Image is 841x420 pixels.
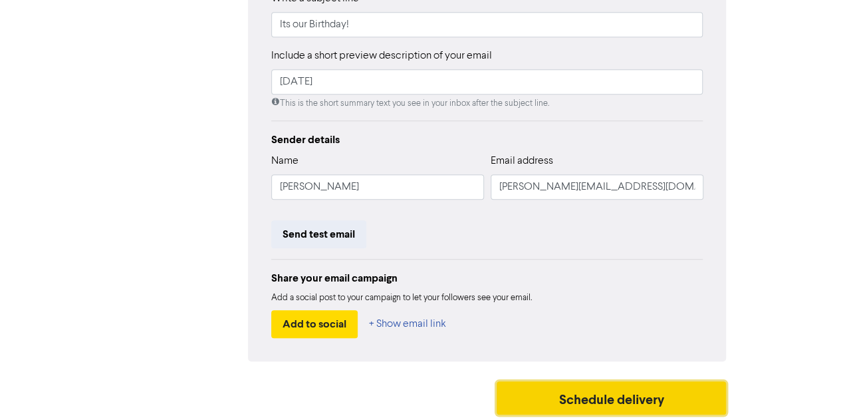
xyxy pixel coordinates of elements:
label: Email address [491,153,553,169]
div: Sender details [271,132,703,148]
div: Share your email campaign [271,270,703,286]
div: Add a social post to your campaign to let your followers see your email. [271,292,703,305]
button: Send test email [271,220,366,248]
label: Name [271,153,299,169]
div: This is the short summary text you see in your inbox after the subject line. [271,97,703,110]
button: Schedule delivery [497,381,727,415]
iframe: Chat Widget [775,356,841,420]
button: Add to social [271,310,358,338]
button: + Show email link [368,310,447,338]
label: Include a short preview description of your email [271,48,492,64]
